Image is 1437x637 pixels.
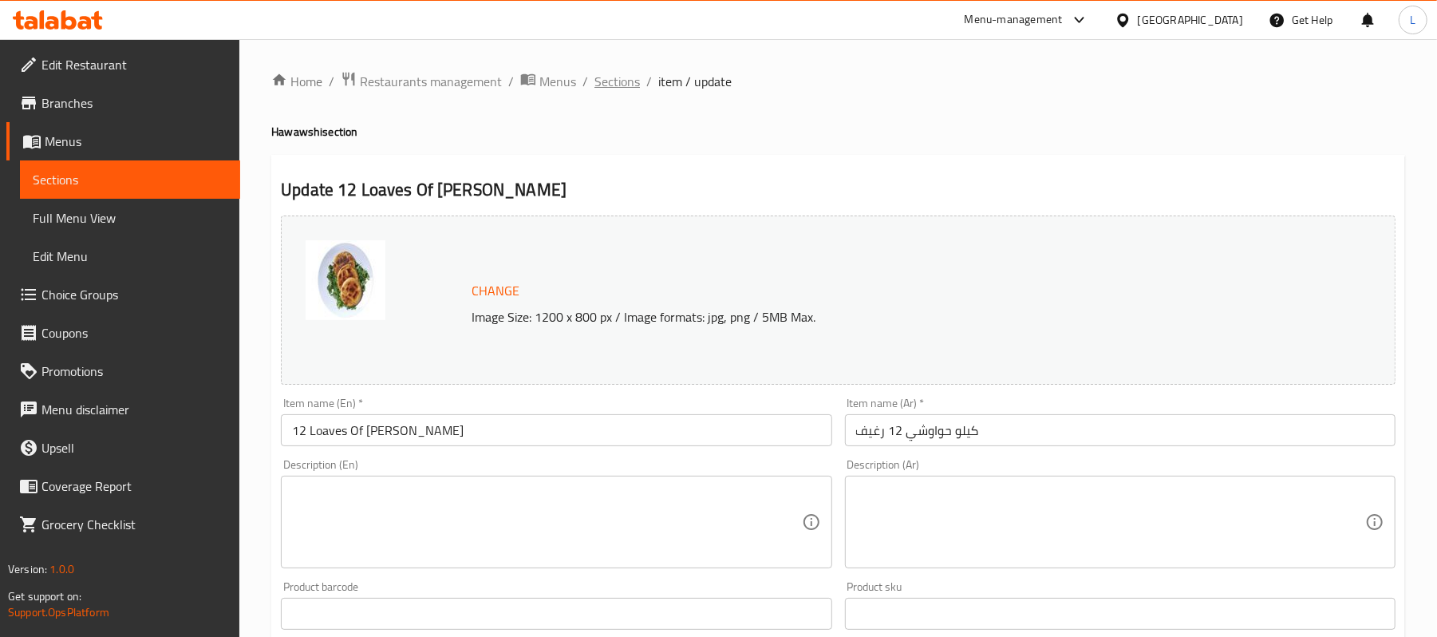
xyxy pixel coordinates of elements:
span: Edit Restaurant [41,55,227,74]
span: Menu disclaimer [41,400,227,419]
a: Coverage Report [6,467,240,505]
a: Choice Groups [6,275,240,314]
li: / [646,72,652,91]
span: Coupons [41,323,227,342]
span: item / update [658,72,732,91]
span: Version: [8,559,47,580]
span: Get support on: [8,586,81,607]
h2: Update 12 Loaves Of [PERSON_NAME] [281,178,1396,202]
span: Sections [33,170,227,189]
a: Restaurants management [341,71,502,92]
div: Menu-management [965,10,1063,30]
a: Promotions [6,352,240,390]
li: / [329,72,334,91]
input: Enter name Ar [845,414,1396,446]
img: %D9%83%D9%8A%D9%84%D9%88_%D8%AD%D9%88%D8%A7%D9%88%D8%B4%D9%89_12_%D8%B1%D8%BA%D9%8A%D9%8163866240... [306,240,385,320]
input: Please enter product sku [845,598,1396,630]
div: [GEOGRAPHIC_DATA] [1138,11,1243,29]
li: / [582,72,588,91]
span: Upsell [41,438,227,457]
button: Change [465,275,526,307]
a: Menus [520,71,576,92]
a: Home [271,72,322,91]
p: Image Size: 1200 x 800 px / Image formats: jpg, png / 5MB Max. [465,307,1264,326]
a: Sections [594,72,640,91]
a: Menu disclaimer [6,390,240,429]
input: Please enter product barcode [281,598,831,630]
h4: Hawawshi section [271,124,1405,140]
li: / [508,72,514,91]
span: Edit Menu [33,247,227,266]
nav: breadcrumb [271,71,1405,92]
span: Promotions [41,362,227,381]
span: Grocery Checklist [41,515,227,534]
a: Coupons [6,314,240,352]
a: Edit Restaurant [6,45,240,84]
span: 1.0.0 [49,559,74,580]
span: Branches [41,93,227,113]
a: Grocery Checklist [6,505,240,544]
span: Choice Groups [41,285,227,304]
span: Full Menu View [33,208,227,227]
a: Support.OpsPlatform [8,602,109,623]
a: Menus [6,122,240,160]
a: Sections [20,160,240,199]
input: Enter name En [281,414,831,446]
a: Edit Menu [20,237,240,275]
span: Coverage Report [41,477,227,496]
span: Menus [539,72,576,91]
span: Change [472,279,519,303]
a: Upsell [6,429,240,467]
span: Restaurants management [360,72,502,91]
span: L [1410,11,1415,29]
a: Branches [6,84,240,122]
span: Menus [45,132,227,151]
a: Full Menu View [20,199,240,237]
